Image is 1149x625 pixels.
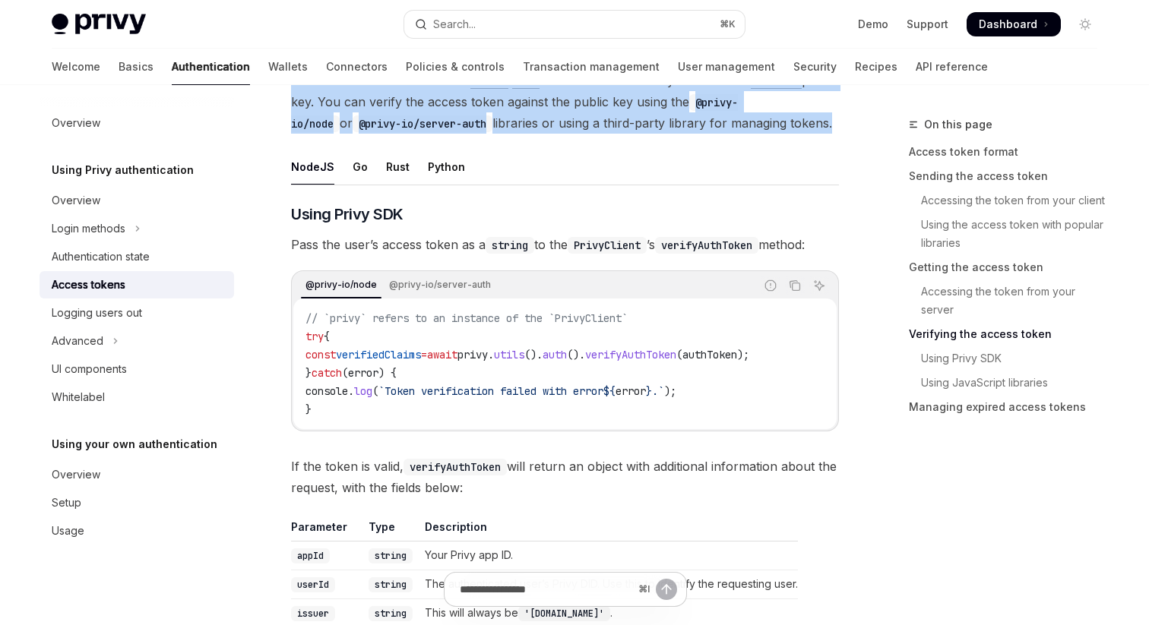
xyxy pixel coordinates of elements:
[512,73,540,89] a: JWT
[909,322,1109,346] a: Verifying the access token
[737,348,749,361] span: );
[40,187,234,214] a: Overview
[52,191,100,210] div: Overview
[924,115,992,134] span: On this page
[967,12,1061,36] a: Dashboard
[524,348,543,361] span: ().
[616,384,646,398] span: error
[305,348,336,361] span: const
[305,311,628,325] span: // `privy` refers to an instance of the `PrivyClient`
[523,49,660,85] a: Transaction management
[378,366,397,380] span: ) {
[909,140,1109,164] a: Access token format
[52,114,100,132] div: Overview
[40,461,234,488] a: Overview
[543,348,567,361] span: auth
[720,18,736,30] span: ⌘ K
[427,348,457,361] span: await
[291,548,330,563] code: appId
[353,149,368,185] div: Go
[291,204,404,225] span: Using Privy SDK
[305,402,312,416] span: }
[568,237,647,254] code: PrivyClient
[656,579,677,600] button: Send message
[809,276,829,295] button: Ask AI
[793,49,837,85] a: Security
[301,276,381,294] div: @privy-io/node
[909,213,1109,255] a: Using the access token with popular libraries
[909,371,1109,395] a: Using JavaScript libraries
[52,494,81,512] div: Setup
[353,115,492,132] code: @privy-io/server-auth
[354,384,372,398] span: log
[40,489,234,516] a: Setup
[785,276,805,295] button: Copy the contents from the code block
[348,366,378,380] span: error
[52,304,142,322] div: Logging users out
[404,459,507,475] code: verifyAuthToken
[40,299,234,327] a: Logging users out
[404,11,745,38] button: Open search
[362,519,419,541] th: Type
[40,243,234,270] a: Authentication state
[291,94,738,132] code: @privy-io/node
[909,255,1109,279] a: Getting the access token
[655,237,758,254] code: verifyAuthToken
[488,348,494,361] span: .
[40,327,234,355] button: Toggle Advanced section
[460,573,632,606] input: Ask a question...
[291,70,839,134] span: The access token is a standard and the verification key is a standard public key. You can verify ...
[916,49,988,85] a: API reference
[291,456,839,498] span: If the token is valid, will return an object with additional information about the request, with ...
[909,395,1109,419] a: Managing expired access tokens
[433,15,476,33] div: Search...
[858,17,888,32] a: Demo
[421,348,427,361] span: =
[855,49,897,85] a: Recipes
[751,73,802,89] a: Ed25519
[52,332,103,350] div: Advanced
[909,346,1109,371] a: Using Privy SDK
[52,14,146,35] img: light logo
[40,109,234,137] a: Overview
[419,519,798,541] th: Description
[372,384,378,398] span: (
[419,541,798,570] td: Your Privy app ID.
[457,348,488,361] span: privy
[312,366,342,380] span: catch
[291,234,839,255] span: Pass the user’s access token as a to the ’s method:
[40,271,234,298] a: Access tokens
[494,348,524,361] span: utils
[676,348,682,361] span: (
[909,279,1109,322] a: Accessing the token from your server
[52,388,105,406] div: Whitelabel
[979,17,1037,32] span: Dashboard
[291,149,334,185] div: NodeJS
[348,384,354,398] span: .
[336,348,421,361] span: verifiedClaims
[324,330,330,343] span: {
[305,384,348,398] span: console
[342,366,348,380] span: (
[470,73,508,89] a: ES256
[305,366,312,380] span: }
[40,384,234,411] a: Whitelabel
[52,49,100,85] a: Welcome
[909,188,1109,213] a: Accessing the token from your client
[652,384,664,398] span: .`
[567,348,585,361] span: ().
[52,360,127,378] div: UI components
[52,219,125,238] div: Login methods
[291,519,362,541] th: Parameter
[52,466,100,484] div: Overview
[40,517,234,545] a: Usage
[268,49,308,85] a: Wallets
[52,276,125,294] div: Access tokens
[369,548,413,563] code: string
[909,164,1109,188] a: Sending the access token
[52,522,84,540] div: Usage
[603,384,616,398] span: ${
[119,49,154,85] a: Basics
[52,435,217,453] h5: Using your own authentication
[678,49,775,85] a: User management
